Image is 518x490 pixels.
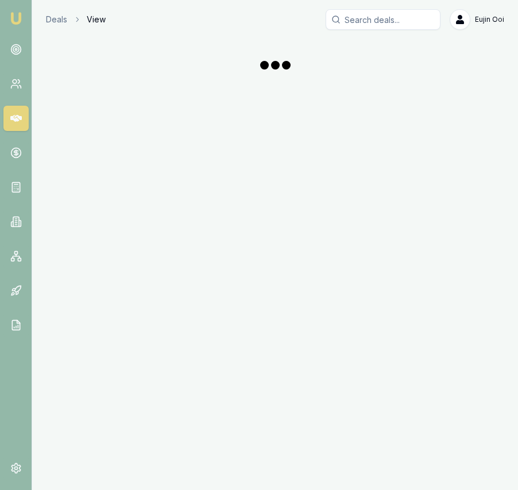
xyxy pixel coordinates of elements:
a: Deals [46,14,67,25]
nav: breadcrumb [46,14,106,25]
span: Eujin Ooi [475,15,504,24]
img: emu-icon-u.png [9,11,23,25]
span: View [87,14,106,25]
input: Search deals [326,9,440,30]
